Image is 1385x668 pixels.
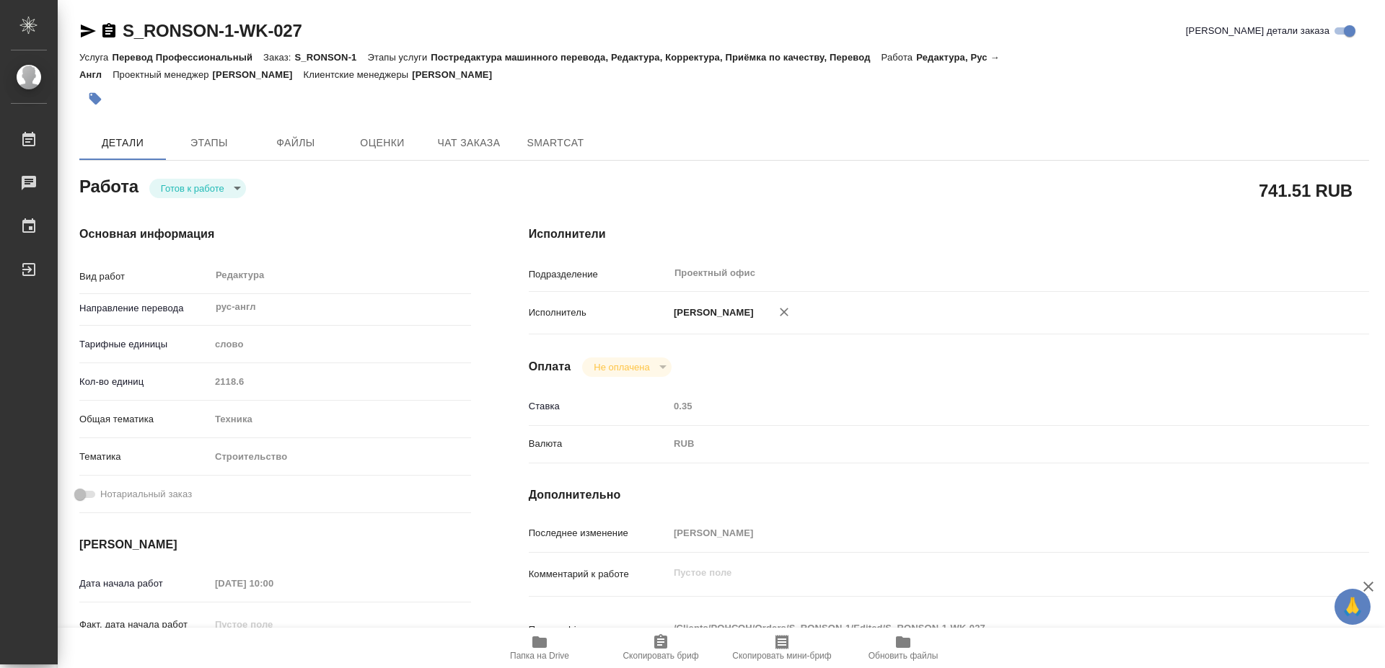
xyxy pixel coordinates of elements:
[669,432,1299,456] div: RUB
[112,52,263,63] p: Перевод Профессиональный
[79,450,210,464] p: Тематика
[79,270,210,284] p: Вид работ
[521,134,590,152] span: SmartCat
[768,296,800,328] button: Удалить исполнителя
[210,573,336,594] input: Пустое поле
[304,69,413,80] p: Клиентские менеджеры
[721,628,843,668] button: Скопировать мини-бриф
[669,616,1299,641] textarea: /Clients/РОНСОН/Orders/S_RONSON-1/Edited/S_RONSON-1-WK-027
[1340,592,1365,622] span: 🙏
[210,445,471,469] div: Строительство
[529,623,669,637] p: Путь на drive
[88,134,157,152] span: Детали
[529,486,1369,504] h4: Дополнительно
[149,179,246,198] div: Готов к работе
[213,69,304,80] p: [PERSON_NAME]
[600,628,721,668] button: Скопировать бриф
[210,371,471,392] input: Пустое поле
[529,226,1369,243] h4: Исполнители
[529,526,669,540] p: Последнее изменение
[210,614,336,635] input: Пустое поле
[669,306,754,320] p: [PERSON_NAME]
[210,407,471,432] div: Техника
[79,22,97,40] button: Скопировать ссылку для ЯМессенджера
[1186,24,1329,38] span: [PERSON_NAME] детали заказа
[529,306,669,320] p: Исполнитель
[79,172,138,198] h2: Работа
[881,52,917,63] p: Работа
[113,69,212,80] p: Проектный менеджер
[100,22,118,40] button: Скопировать ссылку
[79,536,471,553] h4: [PERSON_NAME]
[869,651,938,661] span: Обновить файлы
[295,52,368,63] p: S_RONSON-1
[79,301,210,316] p: Направление перевода
[79,412,210,427] p: Общая тематика
[529,358,571,375] h4: Оплата
[623,651,698,661] span: Скопировать бриф
[1259,178,1353,202] h2: 741.51 RUB
[589,361,654,373] button: Не оплачена
[529,567,669,582] p: Комментарий к работе
[261,134,330,152] span: Файлы
[669,396,1299,417] input: Пустое поле
[210,332,471,357] div: слово
[843,628,964,668] button: Обновить файлы
[367,52,431,63] p: Этапы услуги
[263,52,294,63] p: Заказ:
[529,267,669,282] p: Подразделение
[175,134,244,152] span: Этапы
[79,52,112,63] p: Услуга
[732,651,831,661] span: Скопировать мини-бриф
[412,69,503,80] p: [PERSON_NAME]
[529,399,669,414] p: Ставка
[510,651,569,661] span: Папка на Drive
[582,357,671,377] div: Готов к работе
[348,134,417,152] span: Оценки
[431,52,881,63] p: Постредактура машинного перевода, Редактура, Корректура, Приёмка по качеству, Перевод
[434,134,504,152] span: Чат заказа
[479,628,600,668] button: Папка на Drive
[79,375,210,389] p: Кол-во единиц
[157,182,229,195] button: Готов к работе
[669,522,1299,543] input: Пустое поле
[529,437,669,451] p: Валюта
[123,21,302,40] a: S_RONSON-1-WK-027
[100,487,192,502] span: Нотариальный заказ
[79,576,210,591] p: Дата начала работ
[79,618,210,632] p: Факт. дата начала работ
[79,83,111,115] button: Добавить тэг
[79,337,210,352] p: Тарифные единицы
[1335,589,1371,625] button: 🙏
[79,226,471,243] h4: Основная информация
